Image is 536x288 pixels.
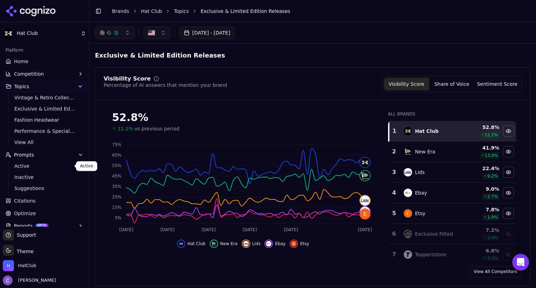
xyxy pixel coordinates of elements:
[404,147,412,156] img: new era
[243,227,257,232] tspan: [DATE]
[265,240,285,248] button: Hide ebay data
[503,208,514,219] button: Hide etsy data
[14,174,75,181] span: Inactive
[174,8,189,15] a: Topics
[3,149,86,160] button: Prompts
[389,203,516,224] tr: 5etsyEtsy7.8%1.9%Hide etsy data
[14,139,75,146] span: View All
[179,26,235,39] button: [DATE] - [DATE]
[404,189,412,197] img: ebay
[201,8,290,15] span: Exclusive & Limited Edition Releases
[112,8,516,15] nav: breadcrumb
[104,76,151,82] div: Visibility Score
[141,8,162,15] a: Hat Club
[467,206,499,213] div: 7.8 %
[404,168,412,176] img: lids
[392,127,397,135] div: 1
[404,250,412,259] img: topperzstore
[112,153,121,158] tspan: 65%
[485,153,498,158] span: 13.0 %
[300,241,309,247] span: Etsy
[392,168,397,176] div: 3
[467,165,499,172] div: 22.4 %
[17,30,78,37] span: Hat Club
[243,241,249,247] img: lids
[178,241,184,247] img: hat club
[404,209,412,218] img: etsy
[242,240,261,248] button: Hide lids data
[467,124,499,131] div: 52.8 %
[119,227,134,232] tspan: [DATE]
[112,205,121,210] tspan: 15%
[3,260,14,271] img: HatClub
[104,82,227,89] div: Percentage of AI answers that mention your brand
[14,128,75,135] span: Performance & Specialty Headwear
[211,241,217,247] img: new era
[290,240,309,248] button: Hide etsy data
[14,83,29,90] span: Topics
[487,194,498,199] span: 2.7 %
[80,163,93,169] p: Active
[392,147,397,156] div: 2
[202,227,216,232] tspan: [DATE]
[3,68,86,79] button: Competition
[12,183,78,193] a: Suggestions
[3,195,86,206] a: Citations
[112,111,374,124] div: 52.8%
[14,162,75,169] span: Active
[14,70,44,77] span: Competition
[388,111,516,117] div: All Brands
[134,125,179,132] span: vs previous period
[3,275,56,285] button: Open user button
[177,240,206,248] button: Hide hat club data
[112,184,121,189] tspan: 35%
[503,146,514,157] button: Hide new era data
[392,250,397,259] div: 7
[14,222,33,229] span: Reports
[487,214,498,220] span: 1.9 %
[467,247,499,254] div: 6.8 %
[389,183,516,203] tr: 4ebayEbay9.0%2.7%Hide ebay data
[148,29,155,36] img: United States
[95,49,238,62] span: Exclusive & Limited Edition Releases
[467,144,499,151] div: 41.9 %
[112,163,121,168] tspan: 55%
[475,78,520,90] button: Sentiment Score
[12,115,78,125] a: Fashion Headwear
[12,93,78,103] a: Vintage & Retro Collections
[415,148,435,155] div: New Era
[415,210,425,217] div: Etsy
[112,142,121,147] tspan: 75%
[14,105,75,112] span: Exclusive & Limited Edition Releases
[503,187,514,198] button: Hide ebay data
[14,210,36,217] span: Optimize
[18,263,36,269] span: HatClub
[161,227,175,232] tspan: [DATE]
[389,224,516,244] tr: 6exclusive fittedExclusive Fitted7.2%3.4%Show exclusive fitted data
[392,189,397,197] div: 4
[112,195,121,199] tspan: 25%
[115,215,121,220] tspan: 5%
[503,228,514,240] button: Show exclusive fitted data
[415,128,439,135] div: Hat Club
[112,8,129,14] a: Brands
[252,241,261,247] span: Lids
[487,235,498,241] span: 3.4 %
[12,161,78,171] a: Active
[3,260,36,271] button: Open organization switcher
[3,28,14,39] img: Hat Club
[360,196,370,205] img: lids
[291,241,297,247] img: etsy
[392,209,397,218] div: 5
[14,94,75,101] span: Vintage & Retro Collections
[360,158,370,167] img: hat club
[415,251,446,258] div: Topperzstore
[404,230,412,238] img: exclusive fitted
[487,173,498,179] span: 9.2 %
[3,220,86,232] button: ReportsBETA
[3,208,86,219] a: Optimize
[389,142,516,162] tr: 2new eraNew Era41.9%13.0%Hide new era data
[14,185,75,192] span: Suggestions
[429,78,475,90] button: Share of Voice
[360,209,370,219] img: etsy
